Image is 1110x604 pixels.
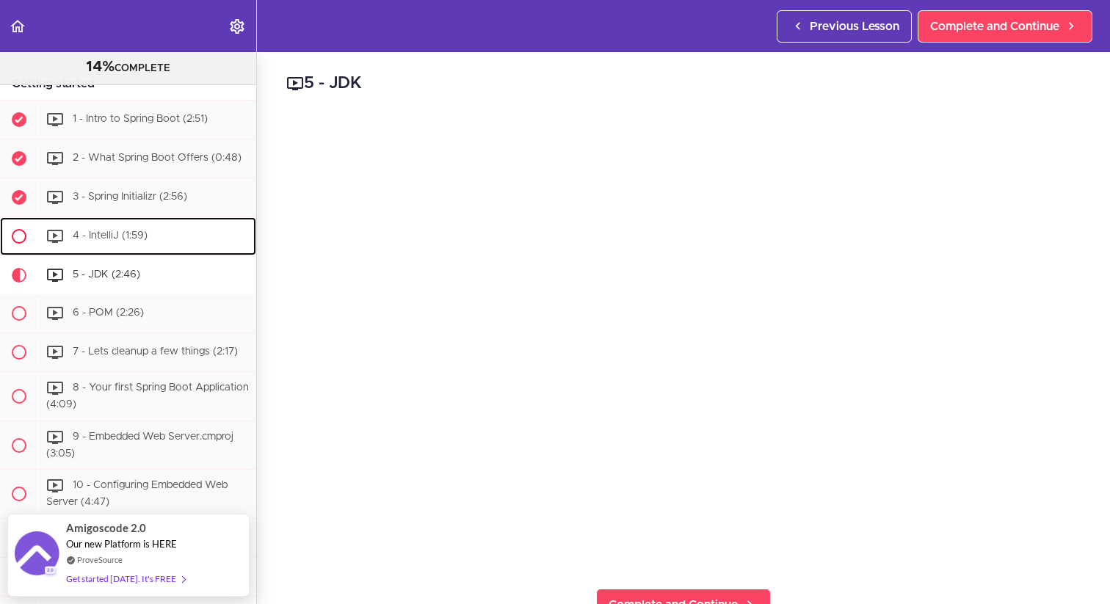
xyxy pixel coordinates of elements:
[73,230,148,241] span: 4 - IntelliJ (1:59)
[66,538,177,550] span: Our new Platform is HERE
[77,555,123,564] a: ProveSource
[46,481,228,508] span: 10 - Configuring Embedded Web Server (4:47)
[73,308,144,318] span: 6 - POM (2:26)
[86,59,115,74] span: 14%
[15,531,59,579] img: provesource social proof notification image
[810,18,899,35] span: Previous Lesson
[9,18,26,35] svg: Back to course curriculum
[46,432,233,459] span: 9 - Embedded Web Server.cmproj (3:05)
[286,118,1081,565] iframe: Video Player
[73,153,242,163] span: 2 - What Spring Boot Offers (0:48)
[66,570,185,587] div: Get started [DATE]. It's FREE
[228,18,246,35] svg: Settings Menu
[46,382,249,410] span: 8 - Your first Spring Boot Application (4:09)
[73,114,208,124] span: 1 - Intro to Spring Boot (2:51)
[930,18,1059,35] span: Complete and Continue
[918,10,1092,43] a: Complete and Continue
[66,520,146,536] span: Amigoscode 2.0
[286,71,1081,96] h2: 5 - JDK
[18,58,238,77] div: COMPLETE
[73,192,187,202] span: 3 - Spring Initializr (2:56)
[73,269,140,280] span: 5 - JDK (2:46)
[73,346,238,357] span: 7 - Lets cleanup a few things (2:17)
[777,10,912,43] a: Previous Lesson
